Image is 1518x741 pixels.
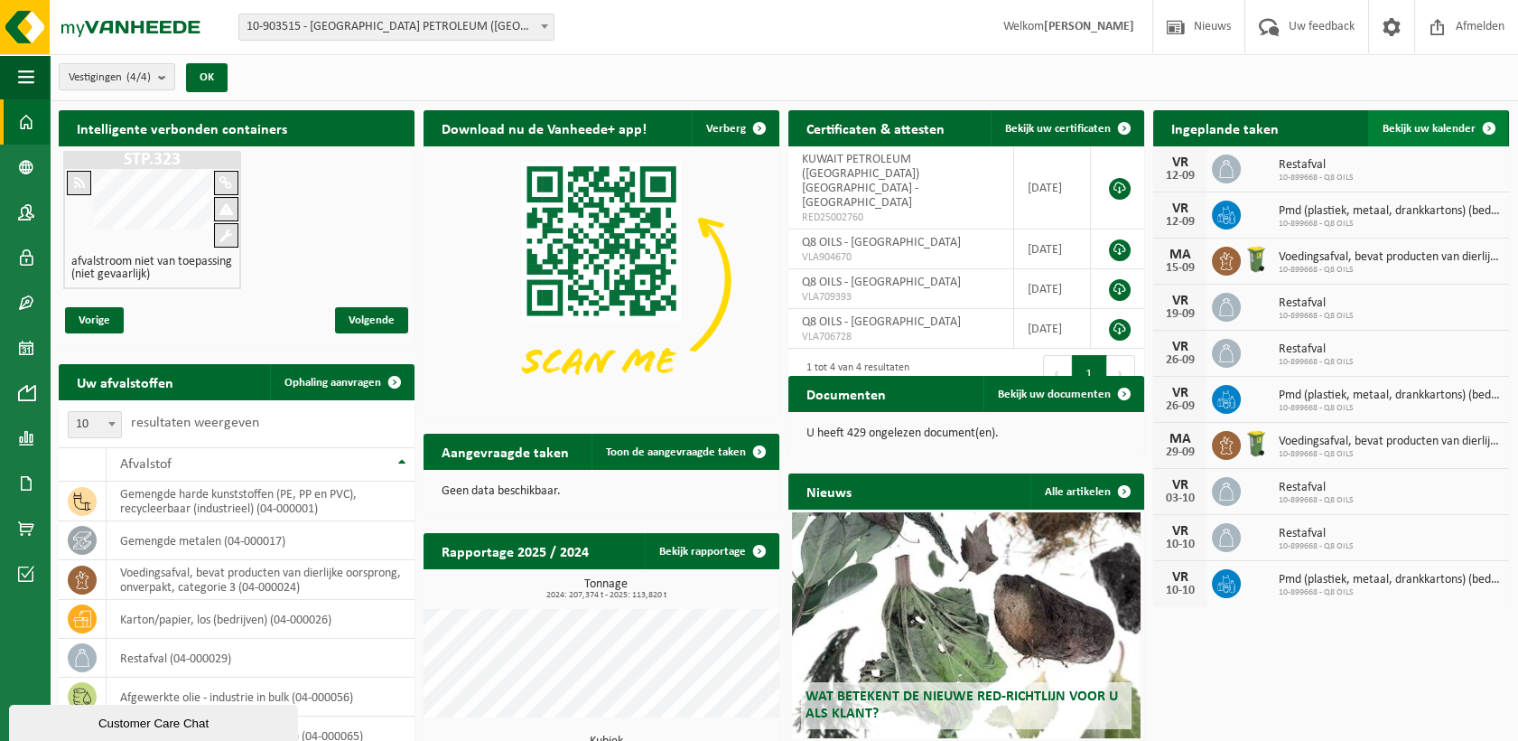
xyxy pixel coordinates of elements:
td: [DATE] [1014,146,1091,230]
span: Bekijk uw certificaten [1005,123,1111,135]
span: 10-899668 - Q8 OILS [1279,173,1354,183]
iframe: chat widget [9,701,302,741]
td: [DATE] [1014,309,1091,349]
span: Verberg [706,123,746,135]
span: VLA709393 [802,290,1000,305]
button: Next [1107,355,1135,391]
span: 10-899668 - Q8 OILS [1279,265,1500,276]
span: 10-899668 - Q8 OILS [1279,357,1354,368]
a: Ophaling aanvragen [270,364,413,400]
div: 26-09 [1162,400,1198,413]
h2: Nieuws [788,474,870,509]
h2: Documenten [788,376,904,411]
span: Restafval [1279,158,1354,173]
div: VR [1162,340,1198,354]
span: Q8 OILS - [GEOGRAPHIC_DATA] [802,236,961,249]
span: Toon de aangevraagde taken [606,446,746,458]
span: 10-903515 - KUWAIT PETROLEUM (BELGIUM) NV - ANTWERPEN [238,14,554,41]
td: restafval (04-000029) [107,639,414,678]
h3: Tonnage [433,578,779,600]
span: 10-899668 - Q8 OILS [1279,587,1500,598]
h2: Certificaten & attesten [788,110,963,145]
h2: Download nu de Vanheede+ app! [424,110,665,145]
div: 19-09 [1162,308,1198,321]
a: Bekijk uw kalender [1368,110,1507,146]
span: 10-899668 - Q8 OILS [1279,495,1354,506]
td: voedingsafval, bevat producten van dierlijke oorsprong, onverpakt, categorie 3 (04-000024) [107,560,414,600]
td: gemengde metalen (04-000017) [107,521,414,560]
div: 10-10 [1162,539,1198,551]
div: 29-09 [1162,446,1198,459]
button: 1 [1072,355,1107,391]
span: Q8 OILS - [GEOGRAPHIC_DATA] [802,315,961,329]
a: Bekijk uw certificaten [991,110,1142,146]
td: [DATE] [1014,269,1091,309]
a: Bekijk uw documenten [983,376,1142,412]
span: 10-899668 - Q8 OILS [1279,219,1500,230]
div: 26-09 [1162,354,1198,367]
count: (4/4) [126,71,151,83]
span: 10 [69,412,121,437]
span: Pmd (plastiek, metaal, drankkartons) (bedrijven) [1279,573,1500,587]
h2: Uw afvalstoffen [59,364,191,399]
div: 15-09 [1162,262,1198,275]
span: Volgende [335,307,408,333]
img: WB-0140-HPE-GN-50 [1241,244,1271,275]
td: gemengde harde kunststoffen (PE, PP en PVC), recycleerbaar (industrieel) (04-000001) [107,482,414,521]
button: Vestigingen(4/4) [59,63,175,90]
div: VR [1162,570,1198,585]
span: Bekijk uw documenten [998,389,1111,400]
span: Voedingsafval, bevat producten van dierlijke oorsprong, onverpakt, categorie 3 [1279,435,1500,449]
span: Vestigingen [69,64,151,91]
td: karton/papier, los (bedrijven) (04-000026) [107,600,414,639]
span: Restafval [1279,527,1354,541]
a: Wat betekent de nieuwe RED-richtlijn voor u als klant? [792,512,1141,738]
div: VR [1162,294,1198,308]
div: 12-09 [1162,170,1198,183]
td: [DATE] [1014,230,1091,269]
span: Vorige [65,307,124,333]
h4: afvalstroom niet van toepassing (niet gevaarlijk) [71,256,233,281]
span: 10 [68,411,122,438]
div: VR [1162,202,1198,216]
span: 10-899668 - Q8 OILS [1279,449,1500,460]
span: VLA706728 [802,330,1000,344]
p: Geen data beschikbaar. [442,485,761,498]
span: Restafval [1279,296,1354,311]
button: Verberg [692,110,778,146]
strong: [PERSON_NAME] [1044,20,1134,33]
span: 10-899668 - Q8 OILS [1279,311,1354,322]
span: RED25002760 [802,211,1000,225]
span: Voedingsafval, bevat producten van dierlijke oorsprong, onverpakt, categorie 3 [1279,250,1500,265]
div: MA [1162,432,1198,446]
span: Bekijk uw kalender [1383,123,1476,135]
span: 10-899668 - Q8 OILS [1279,403,1500,414]
div: 10-10 [1162,585,1198,597]
h1: STP.323 [68,151,237,169]
span: Pmd (plastiek, metaal, drankkartons) (bedrijven) [1279,204,1500,219]
img: WB-0140-HPE-GN-50 [1241,428,1271,459]
a: Bekijk rapportage [645,533,778,569]
p: U heeft 429 ongelezen document(en). [806,427,1126,440]
span: KUWAIT PETROLEUM ([GEOGRAPHIC_DATA]) [GEOGRAPHIC_DATA] - [GEOGRAPHIC_DATA] [802,153,919,210]
span: VLA904670 [802,250,1000,265]
td: afgewerkte olie - industrie in bulk (04-000056) [107,678,414,717]
h2: Ingeplande taken [1153,110,1297,145]
span: Ophaling aanvragen [284,377,381,389]
label: resultaten weergeven [131,416,259,430]
button: Previous [1043,355,1072,391]
span: 2024: 207,374 t - 2025: 113,820 t [433,591,779,600]
span: Restafval [1279,481,1354,495]
div: VR [1162,386,1198,400]
span: Q8 OILS - [GEOGRAPHIC_DATA] [802,276,961,289]
div: VR [1162,478,1198,492]
a: Toon de aangevraagde taken [591,434,778,470]
span: Restafval [1279,342,1354,357]
div: 03-10 [1162,492,1198,505]
a: Alle artikelen [1030,474,1142,510]
span: Wat betekent de nieuwe RED-richtlijn voor u als klant? [806,689,1118,721]
img: Download de VHEPlus App [424,146,779,414]
span: Afvalstof [120,457,172,472]
span: 10-903515 - KUWAIT PETROLEUM (BELGIUM) NV - ANTWERPEN [239,14,554,40]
